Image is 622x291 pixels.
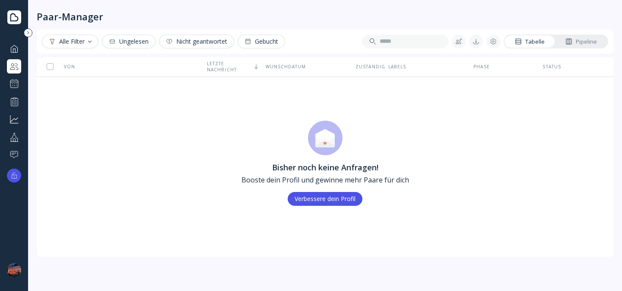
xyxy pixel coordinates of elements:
[102,35,155,48] button: Ungelesen
[159,35,234,48] button: Nicht geantwortet
[7,130,21,144] a: Ihr Profil
[109,38,149,45] div: Ungelesen
[388,64,440,70] div: Labels
[7,77,21,91] a: Besichtigungsplaner
[37,10,103,22] div: Paar-Manager
[565,38,597,46] div: Pipeline
[7,42,21,56] a: Übersicht
[288,192,362,206] button: Verbessere dein Profil
[515,38,545,46] div: Tabelle
[241,162,409,173] div: Bisher noch keine Anfragen!
[7,94,21,109] a: Performance
[447,64,516,70] div: Phase
[238,35,285,48] button: Gebucht
[7,147,21,162] a: Hilfe & Unterstützung
[244,38,278,45] div: Gebucht
[241,175,409,185] div: Booste dein Profil und gewinne mehr Paare für dich
[266,64,352,70] div: Wunschdatum
[166,38,227,45] div: Nicht geantwortet
[359,64,382,70] div: Zuständig
[7,59,21,74] a: Paar-Manager
[207,61,259,73] div: Letzte Nachricht
[49,38,92,45] div: Alle Filter
[523,64,581,70] div: Status
[42,35,98,48] button: Alle Filter
[295,195,355,202] div: Verbessere dein Profil
[7,112,21,126] a: Geschäft ausbauen
[7,169,21,182] button: Upgrade-Optionen
[43,64,75,70] div: Von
